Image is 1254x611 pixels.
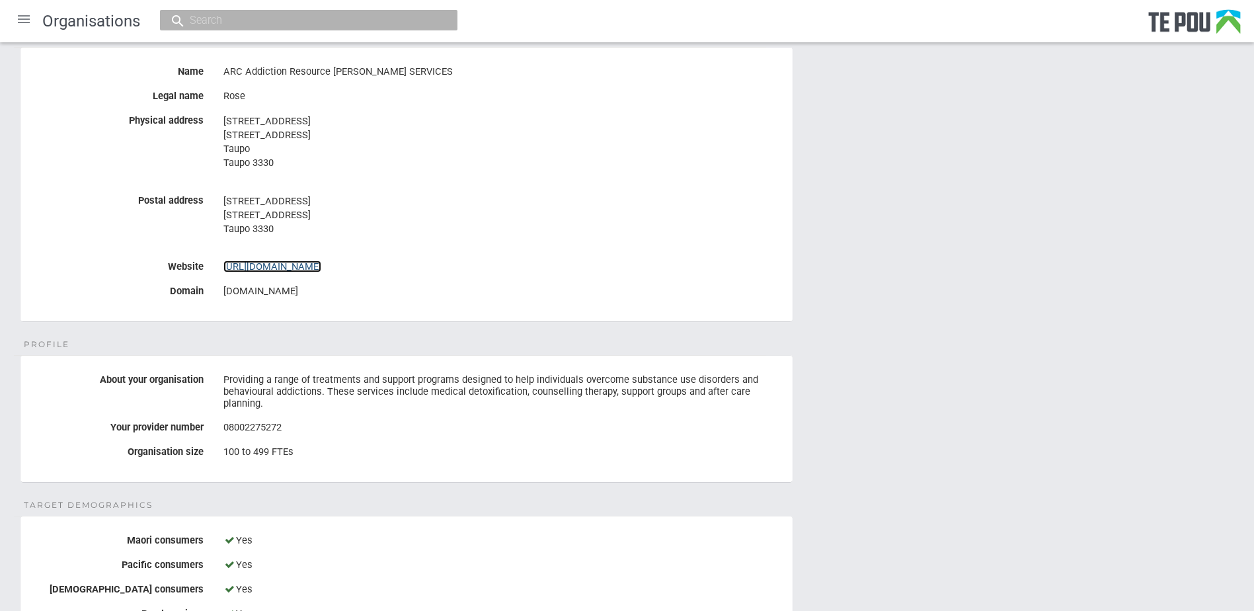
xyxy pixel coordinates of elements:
[20,85,214,102] label: Legal name
[20,256,214,272] label: Website
[20,280,214,297] label: Domain
[20,579,214,595] label: [DEMOGRAPHIC_DATA] consumers
[223,61,783,83] div: ARC Addiction Resource [PERSON_NAME] SERVICES
[20,530,214,546] label: Maori consumers
[20,61,214,77] label: Name
[20,441,214,458] label: Organisation size
[223,441,783,464] div: 100 to 499 FTEs
[223,194,783,236] address: [STREET_ADDRESS] [STREET_ADDRESS] Taupo 3330
[223,369,783,415] div: Providing a range of treatments and support programs designed to help individuals overcome substa...
[24,339,69,350] span: Profile
[20,417,214,433] label: Your provider number
[223,417,783,439] div: 08002275272
[20,110,214,126] label: Physical address
[223,261,321,272] a: [URL][DOMAIN_NAME]
[223,85,783,108] div: Rose
[223,280,783,303] div: [DOMAIN_NAME]
[24,499,153,511] span: Target demographics
[223,530,783,552] div: Yes
[20,190,214,206] label: Postal address
[20,554,214,571] label: Pacific consumers
[186,13,418,27] input: Search
[223,554,783,577] div: Yes
[223,579,783,601] div: Yes
[223,114,783,170] address: [STREET_ADDRESS] [STREET_ADDRESS] Taupo Taupo 3330
[20,369,214,386] label: About your organisation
